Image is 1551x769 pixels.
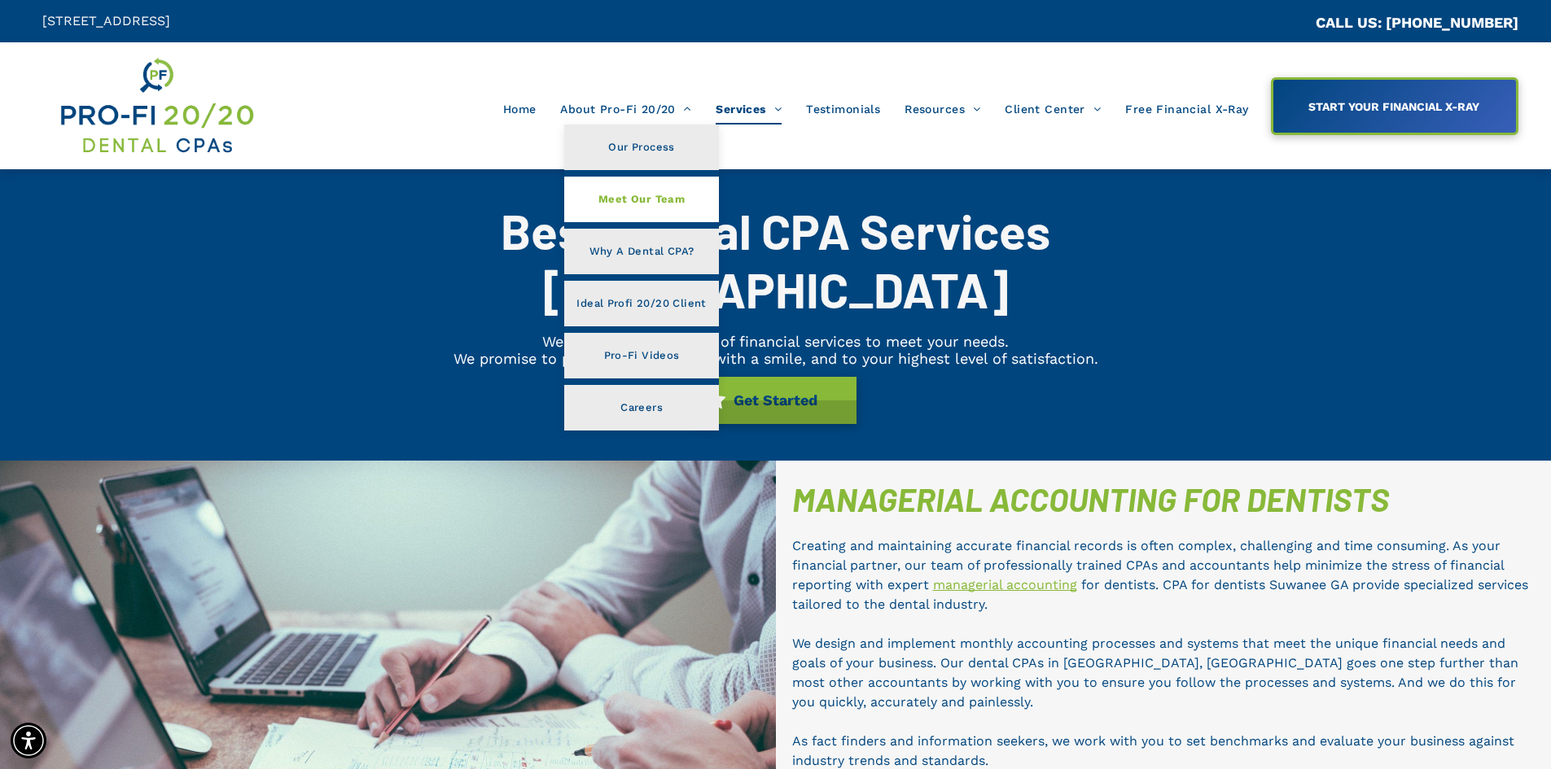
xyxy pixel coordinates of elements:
span: Why A Dental CPA? [589,241,694,262]
span: Our Process [608,137,674,158]
span: As fact finders and information seekers, we work with you to set benchmarks and evaluate your bus... [792,733,1514,768]
a: Careers [564,385,718,430]
span: Pro-Fi Videos [604,345,680,366]
span: We provide a wide range of financial services to meet your needs. [542,333,1009,350]
a: Resources [892,94,992,125]
a: managerial accounting [933,577,1077,592]
a: Testimonials [794,94,892,125]
span: CA::CALLC [1246,15,1316,31]
span: Creating and maintaining accurate financial records is often complex, challenging and time consum... [792,538,1504,592]
a: Ideal Profi 20/20 Client [564,281,718,326]
a: Home [491,94,549,125]
span: Careers [620,397,663,418]
span: Best Dental CPA Services [GEOGRAPHIC_DATA] [501,201,1050,318]
a: Pro-Fi Videos [564,333,718,378]
span: Meet Our Team [598,189,685,210]
span: Get Started [728,383,823,417]
span: Ideal Profi 20/20 Client [576,293,706,314]
span: About Pro-Fi 20/20 [560,94,691,125]
span: We design and implement monthly accounting processes and systems that meet the unique financial n... [792,636,1518,710]
span: We promise to provide every service with a smile, and to your highest level of satisfaction. [453,350,1098,367]
a: Client Center [992,94,1113,125]
span: MANAGERIAL ACCOUNTING FOR DENTISTS [792,479,1389,518]
span: [STREET_ADDRESS] [42,13,170,28]
img: Get Dental CPA Consulting, Bookkeeping, & Bank Loans [58,55,255,157]
a: Services [703,94,794,125]
span: for dentists. CPA for dentists Suwanee GA provide specialized services tailored to the dental ind... [792,577,1528,612]
div: Accessibility Menu [11,723,46,758]
a: Our Process [564,125,718,170]
a: Meet Our Team [564,177,718,222]
a: About Pro-Fi 20/20 [548,94,703,125]
a: START YOUR FINANCIAL X-RAY [1271,77,1518,135]
a: Get Started [695,377,857,424]
a: CALL US: [PHONE_NUMBER] [1316,14,1518,31]
span: START YOUR FINANCIAL X-RAY [1303,92,1485,121]
a: Free Financial X-Ray [1113,94,1260,125]
a: Why A Dental CPA? [564,229,718,274]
